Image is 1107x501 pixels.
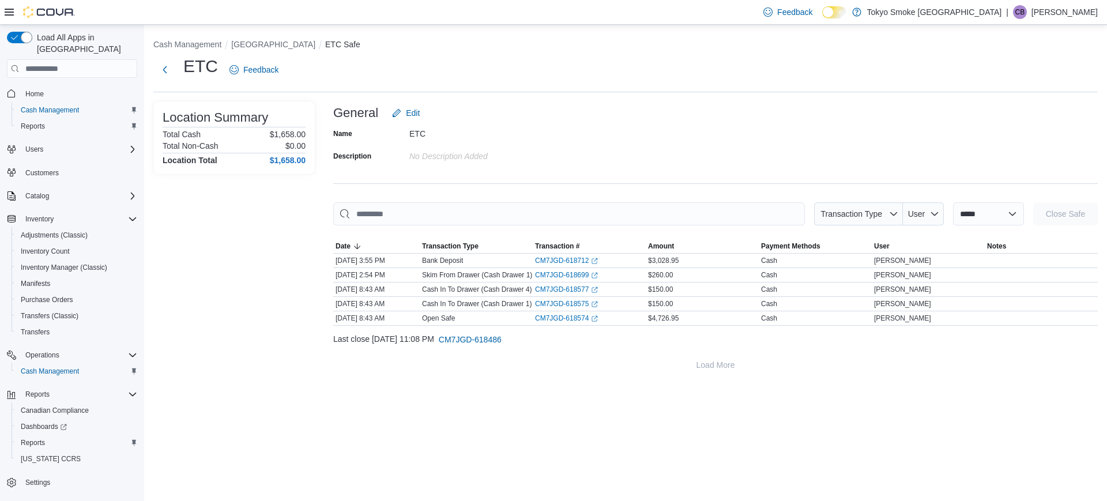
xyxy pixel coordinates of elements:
[591,287,598,293] svg: External link
[153,40,221,49] button: Cash Management
[25,145,43,154] span: Users
[12,402,142,419] button: Canadian Compliance
[822,18,823,19] span: Dark Mode
[21,348,137,362] span: Operations
[25,214,54,224] span: Inventory
[2,85,142,101] button: Home
[163,141,219,150] h6: Total Non-Cash
[16,364,137,378] span: Cash Management
[16,420,71,434] a: Dashboards
[16,325,54,339] a: Transfers
[32,32,137,55] span: Load All Apps in [GEOGRAPHIC_DATA]
[12,451,142,467] button: [US_STATE] CCRS
[1031,5,1098,19] p: [PERSON_NAME]
[903,202,944,225] button: User
[153,39,1098,52] nav: An example of EuiBreadcrumbs
[333,297,420,311] div: [DATE] 8:43 AM
[12,276,142,292] button: Manifests
[21,166,63,180] a: Customers
[12,102,142,118] button: Cash Management
[12,435,142,451] button: Reports
[987,242,1006,251] span: Notes
[25,478,50,487] span: Settings
[16,325,137,339] span: Transfers
[16,452,137,466] span: Washington CCRS
[874,285,931,294] span: [PERSON_NAME]
[21,295,73,304] span: Purchase Orders
[591,272,598,279] svg: External link
[21,406,89,415] span: Canadian Compliance
[16,364,84,378] a: Cash Management
[777,6,812,18] span: Feedback
[874,270,931,280] span: [PERSON_NAME]
[1013,5,1027,19] div: Codi Baechler
[422,256,463,265] p: Bank Deposit
[21,387,54,401] button: Reports
[422,299,532,308] p: Cash In To Drawer (Cash Drawer 1)
[12,324,142,340] button: Transfers
[25,390,50,399] span: Reports
[333,202,805,225] input: This is a search bar. As you type, the results lower in the page will automatically filter.
[16,244,74,258] a: Inventory Count
[2,347,142,363] button: Operations
[12,243,142,259] button: Inventory Count
[25,168,59,178] span: Customers
[21,142,48,156] button: Users
[336,242,351,251] span: Date
[12,118,142,134] button: Reports
[409,125,564,138] div: ETC
[231,40,315,49] button: [GEOGRAPHIC_DATA]
[761,299,777,308] div: Cash
[16,119,137,133] span: Reports
[422,314,455,323] p: Open Safe
[16,277,137,291] span: Manifests
[333,268,420,282] div: [DATE] 2:54 PM
[333,328,1098,351] div: Last close [DATE] 11:08 PM
[867,5,1002,19] p: Tokyo Smoke [GEOGRAPHIC_DATA]
[21,231,88,240] span: Adjustments (Classic)
[648,314,679,323] span: $4,726.95
[21,311,78,321] span: Transfers (Classic)
[820,209,882,219] span: Transaction Type
[21,122,45,131] span: Reports
[16,404,93,417] a: Canadian Compliance
[12,292,142,308] button: Purchase Orders
[333,254,420,268] div: [DATE] 3:55 PM
[21,279,50,288] span: Manifests
[25,351,59,360] span: Operations
[2,141,142,157] button: Users
[1015,5,1025,19] span: CB
[648,285,673,294] span: $150.00
[420,239,533,253] button: Transaction Type
[23,6,75,18] img: Cova
[12,308,142,324] button: Transfers (Classic)
[2,386,142,402] button: Reports
[333,129,352,138] label: Name
[16,420,137,434] span: Dashboards
[21,348,64,362] button: Operations
[591,315,598,322] svg: External link
[325,40,360,49] button: ETC Safe
[333,152,371,161] label: Description
[535,242,579,251] span: Transaction #
[183,55,218,78] h1: ETC
[21,263,107,272] span: Inventory Manager (Classic)
[409,147,564,161] div: No Description added
[439,334,502,345] span: CM7JGD-618486
[2,188,142,204] button: Catalog
[874,242,890,251] span: User
[761,270,777,280] div: Cash
[2,164,142,181] button: Customers
[16,228,137,242] span: Adjustments (Classic)
[406,107,420,119] span: Edit
[16,103,84,117] a: Cash Management
[163,130,201,139] h6: Total Cash
[16,436,50,450] a: Reports
[163,111,268,125] h3: Location Summary
[21,189,137,203] span: Catalog
[270,156,306,165] h4: $1,658.00
[16,436,137,450] span: Reports
[1006,5,1008,19] p: |
[16,261,112,274] a: Inventory Manager (Classic)
[591,301,598,308] svg: External link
